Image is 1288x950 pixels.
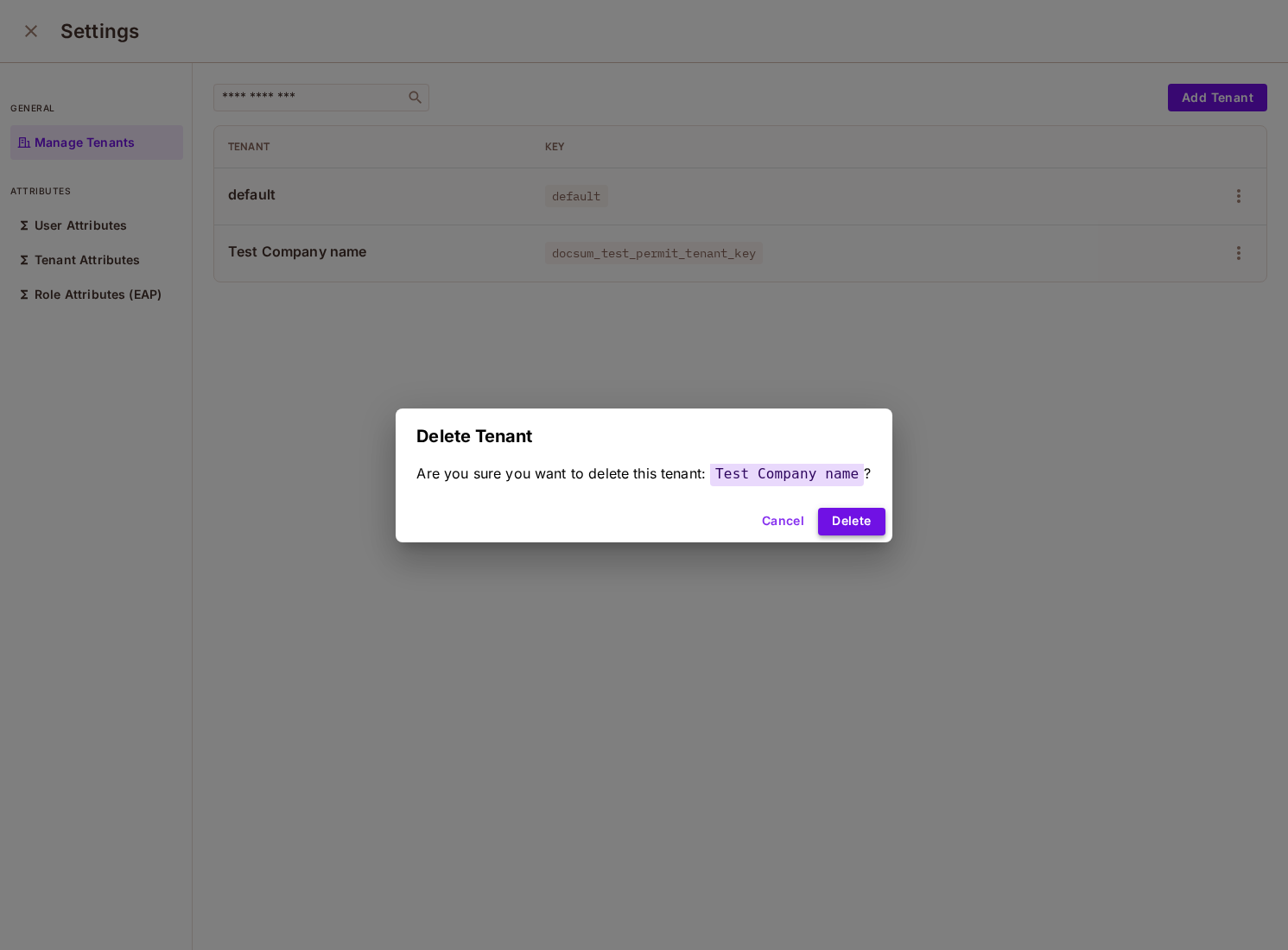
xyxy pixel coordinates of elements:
button: Cancel [755,508,811,535]
div: ? [416,464,871,484]
button: Delete [818,508,885,535]
span: Test Company name [710,461,864,486]
span: Are you sure you want to delete this tenant: [416,465,706,482]
h2: Delete Tenant [396,408,891,464]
